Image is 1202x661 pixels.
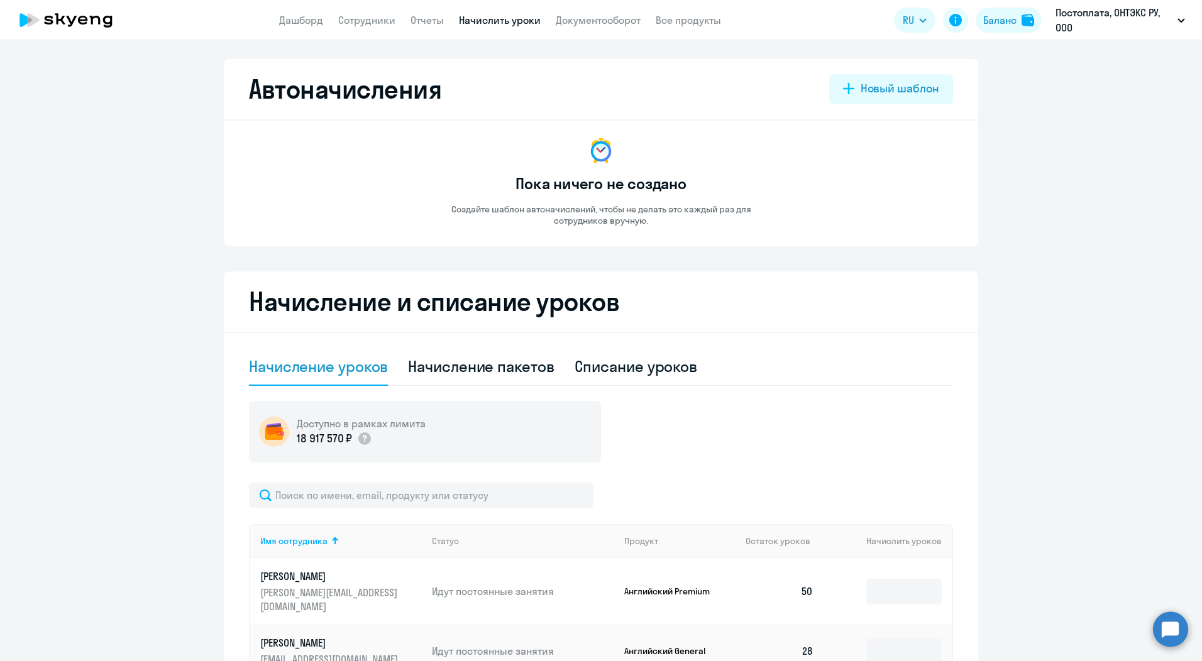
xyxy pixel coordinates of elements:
a: Начислить уроки [459,14,541,26]
p: [PERSON_NAME] [260,569,401,583]
p: Идут постоянные занятия [432,584,614,598]
p: 18 917 570 ₽ [297,430,352,447]
h3: Пока ничего не создано [516,173,686,194]
div: Продукт [624,535,736,547]
a: Все продукты [656,14,721,26]
button: Постоплата, ОНТЭКС РУ, ООО [1049,5,1191,35]
th: Начислить уроков [824,524,952,558]
div: Остаток уроков [746,535,824,547]
button: Новый шаблон [829,74,953,104]
button: RU [894,8,935,33]
div: Статус [432,535,614,547]
img: wallet-circle.png [259,417,289,447]
p: Постоплата, ОНТЭКС РУ, ООО [1056,5,1172,35]
span: RU [903,13,914,28]
div: Новый шаблон [861,80,939,97]
div: Имя сотрудника [260,535,422,547]
a: Отчеты [411,14,444,26]
div: Баланс [983,13,1017,28]
a: Документооборот [556,14,641,26]
div: Продукт [624,535,658,547]
input: Поиск по имени, email, продукту или статусу [249,483,593,508]
td: 50 [736,558,824,625]
p: [PERSON_NAME] [260,636,401,650]
p: Английский Premium [624,586,719,597]
a: [PERSON_NAME][PERSON_NAME][EMAIL_ADDRESS][DOMAIN_NAME] [260,569,422,613]
p: Идут постоянные занятия [432,644,614,658]
img: no-data [586,136,616,166]
div: Начисление пакетов [408,356,554,376]
div: Статус [432,535,459,547]
div: Начисление уроков [249,356,388,376]
p: Создайте шаблон автоначислений, чтобы не делать это каждый раз для сотрудников вручную. [425,204,777,226]
p: Английский General [624,645,719,657]
a: Сотрудники [338,14,395,26]
h2: Начисление и списание уроков [249,287,953,317]
div: Имя сотрудника [260,535,328,547]
p: [PERSON_NAME][EMAIL_ADDRESS][DOMAIN_NAME] [260,586,401,613]
img: balance [1022,14,1034,26]
h2: Автоначисления [249,74,441,104]
div: Списание уроков [575,356,698,376]
span: Остаток уроков [746,535,810,547]
button: Балансbalance [976,8,1042,33]
a: Дашборд [279,14,323,26]
h5: Доступно в рамках лимита [297,417,426,430]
